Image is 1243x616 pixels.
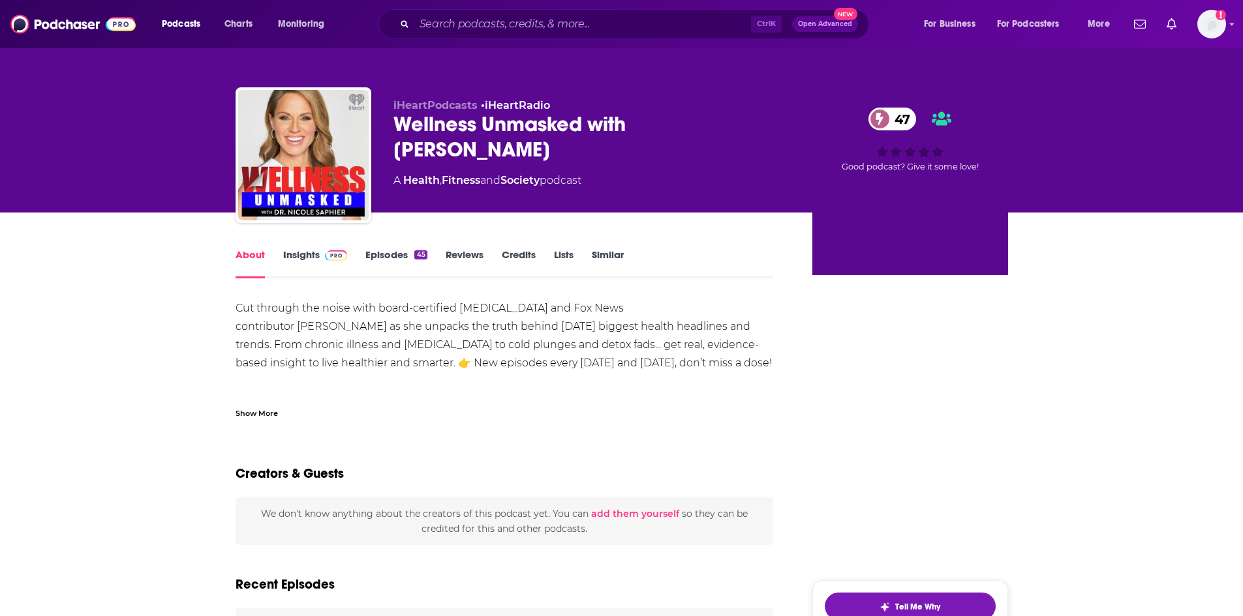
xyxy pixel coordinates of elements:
[591,508,679,519] button: add them yourself
[393,99,478,111] span: iHeartPodcasts
[442,174,480,186] a: Fitness
[1197,10,1226,38] img: User Profile
[1197,10,1226,38] span: Logged in as Ashley_Beenen
[1129,13,1151,35] a: Show notifications dropdown
[393,173,581,188] div: A podcast
[592,248,624,278] a: Similar
[500,174,540,186] a: Society
[502,248,536,278] a: Credits
[880,602,890,612] img: tell me why sparkle
[269,14,341,35] button: open menu
[842,162,979,171] span: Good podcast? Give it some love!
[414,14,751,35] input: Search podcasts, credits, & more...
[236,465,344,482] h2: Creators & Guests
[440,174,442,186] span: ,
[868,108,917,130] a: 47
[485,99,550,111] a: iHeartRadio
[236,576,335,593] h2: Recent Episodes
[751,16,782,33] span: Ctrl K
[403,174,440,186] a: Health
[236,248,265,278] a: About
[989,14,1079,35] button: open menu
[812,99,1008,180] div: 47Good podcast? Give it some love!
[1088,15,1110,33] span: More
[224,15,253,33] span: Charts
[554,248,574,278] a: Lists
[216,14,260,35] a: Charts
[997,15,1060,33] span: For Podcasters
[480,174,500,186] span: and
[1197,10,1226,38] button: Show profile menu
[1161,13,1182,35] a: Show notifications dropdown
[365,248,427,278] a: Episodes45
[446,248,483,278] a: Reviews
[283,248,348,278] a: InsightsPodchaser Pro
[391,9,882,39] div: Search podcasts, credits, & more...
[915,14,992,35] button: open menu
[1079,14,1126,35] button: open menu
[153,14,217,35] button: open menu
[261,508,748,534] span: We don't know anything about the creators of this podcast yet . You can so they can be credited f...
[834,8,857,20] span: New
[481,99,550,111] span: •
[162,15,200,33] span: Podcasts
[895,602,940,612] span: Tell Me Why
[798,21,852,27] span: Open Advanced
[414,250,427,259] div: 45
[882,108,917,130] span: 47
[238,90,369,220] img: Wellness Unmasked with Dr. Nicole Saphier
[1216,10,1226,20] svg: Add a profile image
[792,16,858,32] button: Open AdvancedNew
[10,12,136,37] img: Podchaser - Follow, Share and Rate Podcasts
[924,15,975,33] span: For Business
[278,15,324,33] span: Monitoring
[325,250,348,261] img: Podchaser Pro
